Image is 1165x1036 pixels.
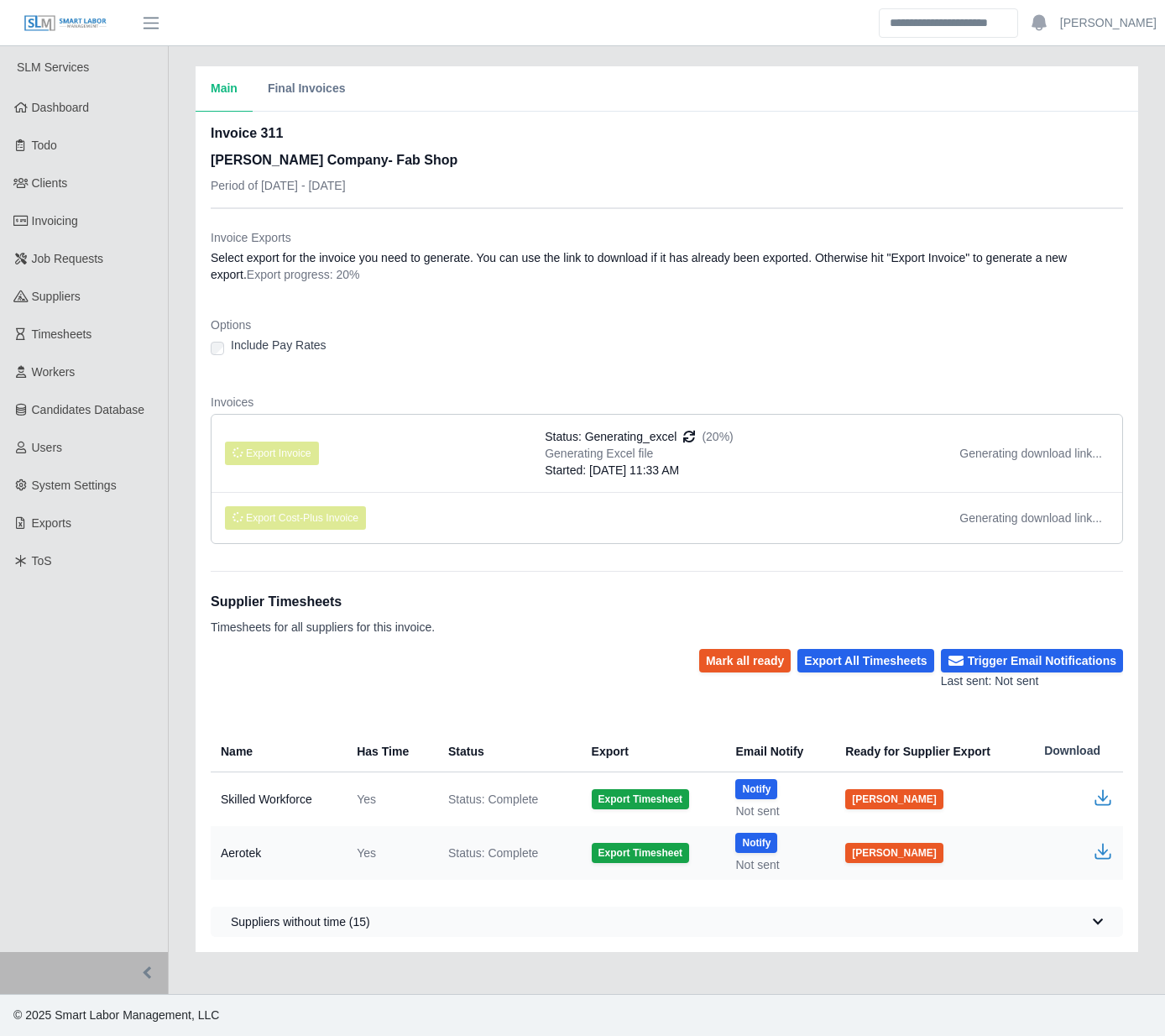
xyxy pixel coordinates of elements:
span: Workers [32,365,76,379]
button: Trigger Email Notifications [941,649,1123,672]
img: SLM Logo [24,14,107,33]
span: Timesheets [32,327,92,341]
span: Job Requests [32,252,104,265]
th: Status [435,730,578,772]
dt: Options [211,317,1123,333]
button: Export Cost-Plus Invoice [225,506,366,530]
th: Ready for Supplier Export [832,730,1031,772]
dt: Invoices [211,394,1123,411]
th: Email Notify [722,730,832,772]
button: Notify [735,833,777,853]
th: Name [211,730,343,772]
span: Todo [32,139,57,152]
td: Skilled Workforce [211,772,343,827]
button: Final Invoices [253,66,361,112]
dt: Invoice Exports [211,229,1123,246]
span: Exports [32,516,71,530]
h1: Supplier Timesheets [211,592,435,612]
p: Timesheets for all suppliers for this invoice. [211,619,435,636]
label: Include Pay Rates [231,337,327,353]
th: Has Time [343,730,435,772]
th: Export [578,730,723,772]
button: Suppliers without time (15) [211,907,1123,937]
span: (20%) [702,428,733,445]
a: [PERSON_NAME] [1060,14,1157,32]
span: Suppliers [32,290,81,303]
div: Generating Excel file [545,445,734,462]
td: Yes [343,826,435,880]
span: Export progress: 20% [247,268,360,281]
h2: Invoice 311 [211,123,457,144]
div: Last sent: Not sent [941,672,1123,690]
button: Main [196,66,253,112]
span: Clients [32,176,68,190]
span: Status: Complete [448,791,538,808]
p: Period of [DATE] - [DATE] [211,177,457,194]
input: Search [879,8,1018,38]
span: Users [32,441,63,454]
div: Started: [DATE] 11:33 AM [545,462,734,479]
button: Export Timesheet [592,789,689,809]
td: Yes [343,772,435,827]
span: System Settings [32,479,117,492]
span: Dashboard [32,101,90,114]
button: Export Timesheet [592,843,689,863]
span: SLM Services [17,60,89,74]
span: © 2025 Smart Labor Management, LLC [13,1008,219,1022]
button: [PERSON_NAME] [845,843,943,863]
div: Generating download link... [959,445,1102,462]
span: ToS [32,554,52,568]
th: Download [1031,730,1123,772]
td: Aerotek [211,826,343,880]
button: Export Invoice [225,442,319,465]
span: Suppliers without time (15) [231,913,370,930]
span: Candidates Database [32,403,145,416]
div: Generating download link... [959,510,1102,526]
button: Export All Timesheets [797,649,933,672]
dd: Select export for the invoice you need to generate. You can use the link to download if it has al... [211,249,1123,283]
button: [PERSON_NAME] [845,789,943,809]
button: Mark all ready [699,649,791,672]
div: Not sent [735,856,818,873]
span: Invoicing [32,214,78,228]
span: Status: Generating_excel [545,428,677,445]
h3: [PERSON_NAME] Company- Fab Shop [211,150,457,170]
button: Notify [735,779,777,799]
span: Status: Complete [448,845,538,861]
div: Not sent [735,803,818,819]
